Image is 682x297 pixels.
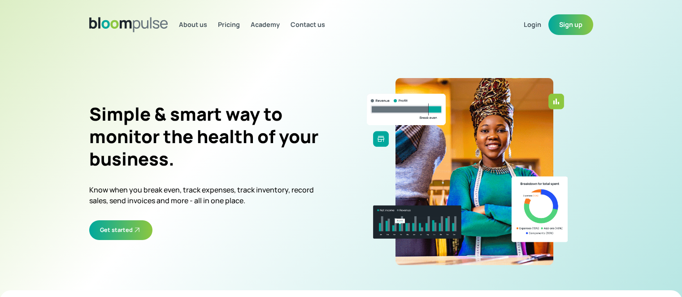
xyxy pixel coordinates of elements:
span: About us [179,20,207,29]
a: Login [524,20,548,30]
button: Get started [89,220,152,240]
img: Bloom Logo [89,17,168,32]
p: Know when you break even, track expenses, track inventory, record sales, send invoices and more -... [89,184,327,206]
a: Pricing [218,20,240,30]
a: Academy [251,20,280,30]
span: Academy [251,20,280,29]
span: Contact us [291,20,325,29]
button: Sign up [548,14,593,35]
a: About us [179,20,207,30]
a: Contact us [291,20,325,30]
span: Login [524,20,541,29]
span: Pricing [218,20,240,29]
h2: Simple & smart way to monitor the health of your business. [89,103,327,170]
